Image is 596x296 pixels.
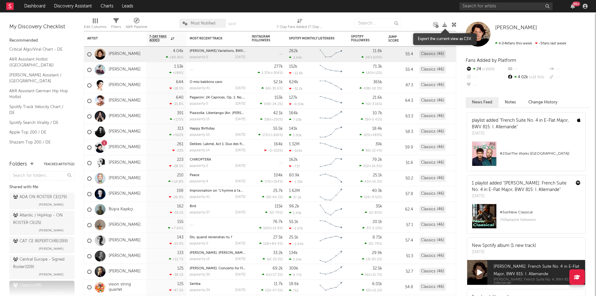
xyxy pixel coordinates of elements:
div: O mio babbino caro [190,80,246,84]
div: Filters [111,16,121,34]
div: Classics (46) [419,112,446,120]
a: #5onNew Classical743kplaylist followers [467,204,585,233]
div: 55.4 [388,51,413,58]
a: Spotify Search Virality / DE [9,119,68,126]
svg: Chart title [317,155,345,171]
div: Edit Columns [84,16,106,34]
a: Büşra Kayıkçı [109,207,133,212]
div: [DATE] [235,56,246,59]
span: -9.52 % [370,196,381,199]
button: News Feed [466,97,499,107]
div: +502 % [169,133,183,137]
div: popularity: 41 [190,87,210,90]
div: 2.44k [289,56,302,60]
span: -79 % [274,211,282,215]
a: [PERSON_NAME] Variations, BWV 988: Aria [190,49,259,53]
div: [DATE] [235,102,246,106]
div: 60.9k [289,173,300,177]
div: -- [549,65,590,73]
span: Fans Added by Platform [466,58,516,63]
div: Central Europe - Signed Roster ( 109 ) [13,256,69,271]
div: 55.5k [273,127,283,131]
div: -28.5 % [169,164,183,168]
div: ( ) [262,195,283,199]
span: 4.04k fans this week [495,42,532,45]
a: [PERSON_NAME] Assistant / [GEOGRAPHIC_DATA] [9,72,68,84]
div: 47.3 [388,82,413,89]
div: Edit Columns [84,23,106,31]
div: # 23 on The Works ([GEOGRAPHIC_DATA]) [500,150,580,157]
span: +100 % [370,56,381,59]
div: ( ) [265,211,283,215]
span: +100 % [481,68,495,71]
span: 170 [264,180,270,184]
span: 68 [265,87,270,90]
div: Delibes: Lakmé, Act 1: Duo des fleurs (Transcr. Ducros for Cello Ensemble) [190,143,246,146]
div: Classics (46) [419,206,446,213]
div: 50.2 [388,175,413,182]
div: 25.1k [373,173,382,177]
div: Goldberg Variations, BWV 988: Aria [190,49,246,53]
div: Classics (46) [419,143,446,151]
div: 223 [177,158,183,162]
input: Search... [355,19,401,28]
div: 4.02k [507,73,548,81]
div: 1 playlist added [472,180,571,193]
a: [PERSON_NAME]: [PERSON_NAME] und [PERSON_NAME] und Tat und Leben, BWV 147: Chorale. "[DEMOGRAPHIC... [190,251,493,255]
div: popularity: 10 [190,133,210,137]
a: Bird [190,205,196,208]
div: 18.4k [372,127,382,131]
div: 10.7k [372,111,382,115]
span: [PERSON_NAME] [39,271,64,278]
a: CAT CE REPERTOIRE(399)[PERSON_NAME] [9,237,74,253]
div: ( ) [261,86,283,90]
a: Delibes: Lakmé, Act 1: Duo des fleurs (Transcr. Ducros for Cello Ensemble) [190,143,308,146]
div: ( ) [359,133,382,137]
div: ( ) [260,117,283,121]
div: 391 [177,111,183,115]
span: [PERSON_NAME] [39,245,64,253]
a: A&R Assistant Hotlist ([GEOGRAPHIC_DATA]) [9,56,68,69]
div: -12.8k [289,71,303,75]
button: Change History [522,97,564,107]
div: [DATE] [235,133,246,137]
a: Shazam Top 200 / DE [9,139,68,146]
div: 743k playlist followers [500,216,580,224]
div: 104k [274,173,283,177]
div: 99 + [572,2,580,6]
button: Notes [499,97,522,107]
span: 92 [366,102,370,106]
div: Filters [111,23,121,31]
div: 62.4 [388,206,413,213]
div: 63.3 [388,113,413,120]
span: +304 % [271,71,282,75]
div: +175 % [170,117,183,121]
span: 336 [264,118,270,121]
div: 7.03k [289,118,302,122]
div: 40.3k [372,189,382,193]
div: [DATE] [235,87,246,90]
div: [DATE] [235,195,246,199]
div: Folders [419,37,466,41]
a: Piazzolla: Libertango (Arr. [PERSON_NAME] for Piano 4-Hands) [190,112,291,115]
div: 624k [289,80,298,84]
span: -24.2 % [271,102,282,106]
div: 25.7k [273,189,283,193]
a: Spotify Track Velocity Chart / DE [9,103,68,116]
a: [PERSON_NAME] [109,222,141,228]
div: 127k [289,96,297,100]
div: 262k [289,49,298,53]
span: -1 [268,149,271,153]
div: Jump Score [388,35,404,43]
div: -26.9 % [169,195,183,199]
div: 76.7k [273,220,283,224]
div: My Discovery Checklist [9,23,74,31]
div: ( ) [362,148,382,153]
a: "[PERSON_NAME]: French Suite No. 4 in E-Flat Major, BWV 815: I. Allemande" [472,181,567,192]
div: Recommended [9,37,74,44]
a: [PERSON_NAME] [109,129,141,134]
div: -- [507,65,548,73]
a: Improvisation on "L'hymne à l'amour" by [PERSON_NAME] & [PERSON_NAME] [190,189,314,193]
span: 140 [366,71,372,75]
span: 152 [363,165,368,168]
